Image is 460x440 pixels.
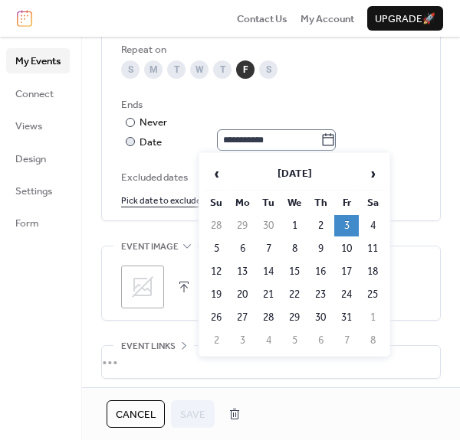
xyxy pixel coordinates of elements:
[237,11,287,27] span: Contact Us
[17,10,32,27] img: logo
[121,266,164,308] div: ;
[6,81,70,106] a: Connect
[301,11,354,27] span: My Account
[282,215,307,236] td: 1
[334,238,359,259] td: 10
[361,158,384,189] span: ›
[375,11,435,27] span: Upgrade 🚀
[360,192,385,213] th: Sa
[237,11,287,26] a: Contact Us
[360,238,385,259] td: 11
[15,216,39,231] span: Form
[360,307,385,328] td: 1
[334,261,359,282] td: 17
[256,238,281,259] td: 7
[282,330,307,351] td: 5
[256,284,281,305] td: 21
[308,192,333,213] th: Th
[6,178,70,203] a: Settings
[6,113,70,138] a: Views
[204,307,228,328] td: 26
[204,284,228,305] td: 19
[367,6,443,31] button: Upgrade🚀
[121,97,418,112] div: Ends
[308,330,333,351] td: 6
[121,170,421,185] span: Excluded dates
[334,192,359,213] th: Fr
[15,86,54,102] span: Connect
[121,60,140,79] div: S
[116,407,156,422] span: Cancel
[102,346,440,378] div: •••
[308,215,333,236] td: 2
[140,115,168,130] div: Never
[334,215,359,236] td: 3
[204,261,228,282] td: 12
[259,60,278,79] div: S
[308,261,333,282] td: 16
[204,192,228,213] th: Su
[107,400,165,428] button: Cancel
[282,307,307,328] td: 29
[190,60,209,79] div: W
[308,238,333,259] td: 9
[204,238,228,259] td: 5
[360,215,385,236] td: 4
[236,60,255,79] div: F
[334,284,359,305] td: 24
[140,134,336,151] div: Date
[121,339,176,354] span: Event links
[308,307,333,328] td: 30
[121,240,179,255] span: Event image
[15,119,42,134] span: Views
[256,307,281,328] td: 28
[15,152,46,167] span: Design
[121,42,418,57] div: Repeat on
[167,60,186,79] div: T
[204,330,228,351] td: 2
[360,330,385,351] td: 8
[6,146,70,171] a: Design
[205,158,228,189] span: ‹
[282,284,307,305] td: 22
[230,192,255,213] th: Mo
[360,284,385,305] td: 25
[230,215,255,236] td: 29
[230,238,255,259] td: 6
[334,307,359,328] td: 31
[334,330,359,351] td: 7
[213,60,232,79] div: T
[204,215,228,236] td: 28
[121,194,201,209] span: Pick date to exclude
[230,330,255,351] td: 3
[282,192,307,213] th: We
[256,192,281,213] th: Tu
[230,284,255,305] td: 20
[230,158,359,191] th: [DATE]
[282,261,307,282] td: 15
[308,284,333,305] td: 23
[256,330,281,351] td: 4
[230,307,255,328] td: 27
[256,261,281,282] td: 14
[15,54,61,69] span: My Events
[282,238,307,259] td: 8
[6,48,70,73] a: My Events
[230,261,255,282] td: 13
[15,184,52,199] span: Settings
[301,11,354,26] a: My Account
[144,60,163,79] div: M
[256,215,281,236] td: 30
[6,210,70,235] a: Form
[360,261,385,282] td: 18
